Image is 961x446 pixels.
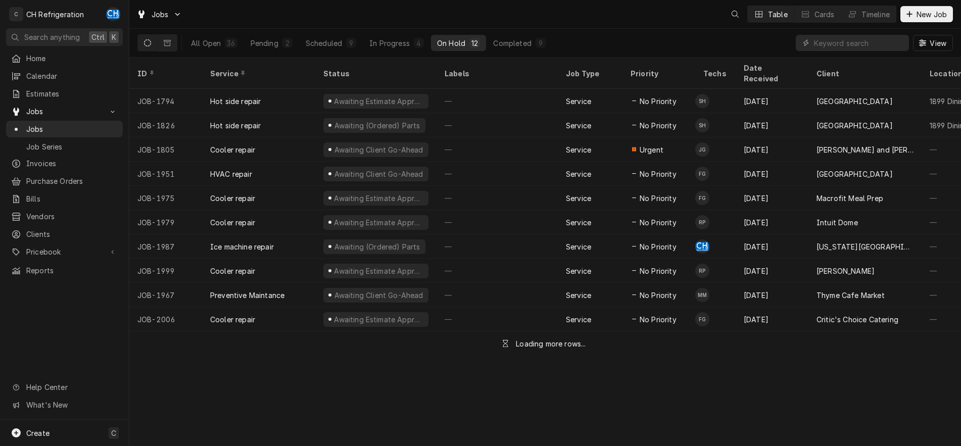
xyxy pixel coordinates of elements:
div: Intuit Dome [816,217,858,228]
button: Search anythingCtrlK [6,28,123,46]
div: Labels [445,68,550,79]
a: Calendar [6,68,123,84]
div: 36 [227,38,235,48]
div: Awaiting (Ordered) Parts [333,241,421,252]
span: Bills [26,193,118,204]
div: Service [566,314,591,325]
div: — [437,307,558,331]
div: MM [695,288,709,302]
div: Josh Galindo's Avatar [695,142,709,157]
div: JG [695,142,709,157]
a: Home [6,50,123,67]
div: [PERSON_NAME] and [PERSON_NAME]'s [816,144,914,155]
div: Ruben Perez's Avatar [695,215,709,229]
div: Table [768,9,788,20]
div: All Open [191,38,221,48]
div: [DATE] [736,186,808,210]
div: FG [695,191,709,205]
div: Priority [631,68,685,79]
span: Pricebook [26,246,103,257]
div: C [9,7,23,21]
div: JOB-1999 [129,259,202,283]
span: No Priority [640,120,677,131]
a: Reports [6,262,123,279]
a: Go to Help Center [6,379,123,395]
div: SH [695,118,709,132]
div: RP [695,215,709,229]
div: Service [566,241,591,252]
a: Go to Jobs [6,103,123,120]
span: Clients [26,229,118,239]
div: Thyme Cafe Market [816,290,885,301]
div: JOB-1987 [129,234,202,259]
div: Date Received [744,63,798,84]
span: Ctrl [91,32,105,42]
div: Service [566,144,591,155]
span: No Priority [640,193,677,204]
a: Job Series [6,138,123,155]
div: Steven Hiraga's Avatar [695,94,709,108]
div: [US_STATE][GEOGRAPHIC_DATA], [PERSON_NAME][GEOGRAPHIC_DATA] [816,241,914,252]
div: 12 [471,38,478,48]
div: — [437,186,558,210]
div: Awaiting Estimate Approval [333,314,424,325]
div: In Progress [369,38,410,48]
span: What's New [26,400,117,410]
div: Cooler repair [210,144,255,155]
div: ID [137,68,192,79]
div: Completed [493,38,531,48]
div: HVAC repair [210,169,252,179]
div: — [437,113,558,137]
div: Service [566,96,591,107]
div: FG [695,312,709,326]
span: No Priority [640,266,677,276]
a: Jobs [6,121,123,137]
div: [DATE] [736,137,808,162]
div: [GEOGRAPHIC_DATA] [816,96,893,107]
span: C [111,428,116,438]
div: Fred Gonzalez's Avatar [695,312,709,326]
div: [DATE] [736,113,808,137]
div: Service [566,266,591,276]
div: Awaiting Client Go-Ahead [333,169,424,179]
div: — [437,210,558,234]
a: Go to Jobs [132,6,186,23]
button: Open search [727,6,743,22]
div: Client [816,68,911,79]
div: CH [106,7,120,21]
div: Cooler repair [210,314,255,325]
div: [GEOGRAPHIC_DATA] [816,120,893,131]
div: Cooler repair [210,266,255,276]
span: No Priority [640,314,677,325]
div: 2 [284,38,291,48]
div: 9 [348,38,354,48]
span: Invoices [26,158,118,169]
span: View [928,38,948,48]
div: Chris Hiraga's Avatar [106,7,120,21]
span: Reports [26,265,118,276]
span: Search anything [24,32,80,42]
div: SH [695,94,709,108]
div: — [437,137,558,162]
div: — [437,234,558,259]
a: Purchase Orders [6,173,123,189]
div: — [437,283,558,307]
div: Macrofit Meal Prep [816,193,883,204]
div: Ice machine repair [210,241,274,252]
span: Estimates [26,88,118,99]
div: — [437,162,558,186]
a: Vendors [6,208,123,225]
div: Awaiting Client Go-Ahead [333,144,424,155]
button: View [913,35,953,51]
div: Job Type [566,68,614,79]
div: [DATE] [736,307,808,331]
span: New Job [915,9,949,20]
div: CH Refrigeration [26,9,84,20]
a: Clients [6,226,123,242]
div: [GEOGRAPHIC_DATA] [816,169,893,179]
div: Status [323,68,426,79]
div: Hot side repair [210,120,261,131]
span: Help Center [26,382,117,392]
div: — [437,259,558,283]
span: Calendar [26,71,118,81]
